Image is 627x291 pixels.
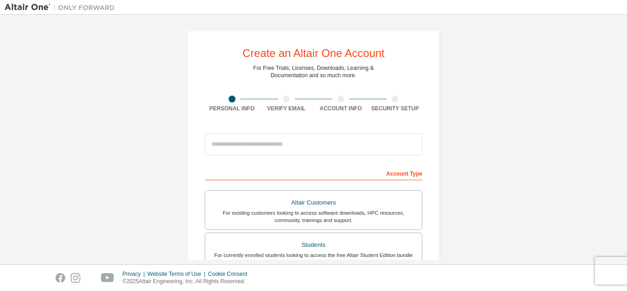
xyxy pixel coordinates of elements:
[123,278,253,285] p: © 2025 Altair Engineering, Inc. All Rights Reserved.
[242,48,385,59] div: Create an Altair One Account
[211,251,416,266] div: For currently enrolled students looking to access the free Altair Student Edition bundle and all ...
[101,273,114,283] img: youtube.svg
[208,270,252,278] div: Cookie Consent
[123,270,147,278] div: Privacy
[211,196,416,209] div: Altair Customers
[71,273,80,283] img: instagram.svg
[5,3,119,12] img: Altair One
[313,105,368,112] div: Account Info
[211,239,416,251] div: Students
[253,64,374,79] div: For Free Trials, Licenses, Downloads, Learning & Documentation and so much more.
[211,209,416,224] div: For existing customers looking to access software downloads, HPC resources, community, trainings ...
[56,273,65,283] img: facebook.svg
[205,165,422,180] div: Account Type
[205,105,259,112] div: Personal Info
[368,105,423,112] div: Security Setup
[147,270,208,278] div: Website Terms of Use
[259,105,314,112] div: Verify Email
